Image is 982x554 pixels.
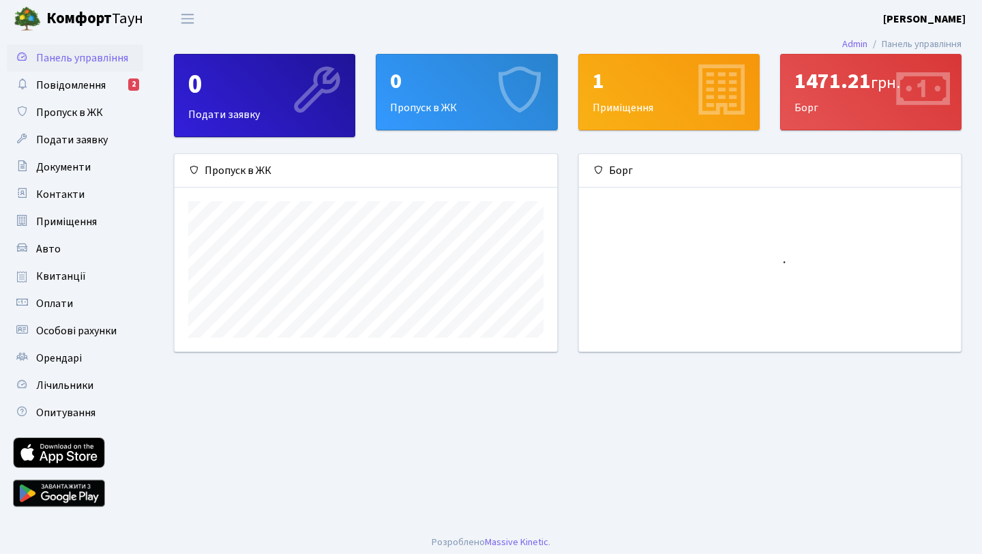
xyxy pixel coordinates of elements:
button: Переключити навігацію [170,8,205,30]
div: Пропуск в ЖК [376,55,556,130]
span: Повідомлення [36,78,106,93]
a: Massive Kinetic [485,535,548,549]
a: Опитування [7,399,143,426]
a: 0Подати заявку [174,54,355,137]
span: Квитанції [36,269,86,284]
a: Орендарі [7,345,143,372]
span: Контакти [36,187,85,202]
a: Приміщення [7,208,143,235]
a: Панель управління [7,44,143,72]
span: Оплати [36,296,73,311]
a: Документи [7,154,143,181]
span: Подати заявку [36,132,108,147]
a: [PERSON_NAME] [883,11,966,27]
span: Панель управління [36,50,128,65]
span: Приміщення [36,214,97,229]
div: Приміщення [579,55,759,130]
span: Лічильники [36,378,93,393]
span: Пропуск в ЖК [36,105,103,120]
a: Квитанції [7,263,143,290]
a: Пропуск в ЖК [7,99,143,126]
div: 0 [188,68,341,101]
div: Розроблено . [432,535,550,550]
b: Комфорт [46,8,112,29]
a: Контакти [7,181,143,208]
div: Подати заявку [175,55,355,136]
div: Борг [781,55,961,130]
span: Особові рахунки [36,323,117,338]
span: Документи [36,160,91,175]
b: [PERSON_NAME] [883,12,966,27]
div: 1 [593,68,745,94]
span: Орендарі [36,351,82,366]
div: 0 [390,68,543,94]
a: Повідомлення2 [7,72,143,99]
li: Панель управління [867,37,962,52]
span: Опитування [36,405,95,420]
div: 2 [128,78,139,91]
a: Лічильники [7,372,143,399]
a: Авто [7,235,143,263]
div: 1471.21 [794,68,947,94]
span: Авто [36,242,61,257]
a: 1Приміщення [578,54,760,130]
span: грн. [871,71,900,95]
div: Борг [579,154,962,188]
img: logo.png [14,5,41,33]
a: Подати заявку [7,126,143,154]
a: Admin [842,37,867,51]
a: Особові рахунки [7,317,143,345]
a: 0Пропуск в ЖК [376,54,557,130]
span: Таун [46,8,143,31]
nav: breadcrumb [822,30,982,59]
div: Пропуск в ЖК [175,154,557,188]
a: Оплати [7,290,143,317]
